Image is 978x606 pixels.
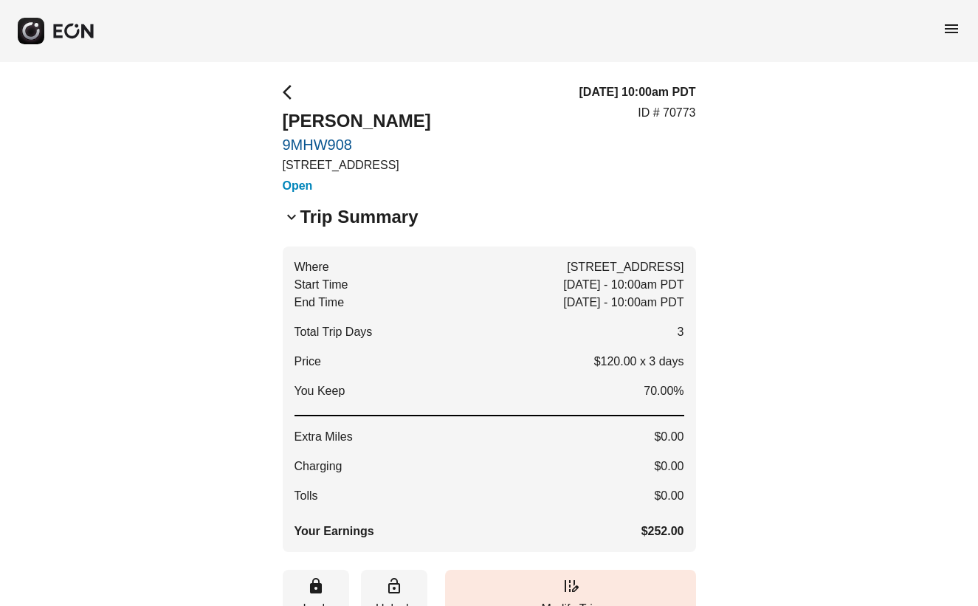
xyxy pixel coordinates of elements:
[283,83,300,101] span: arrow_back_ios
[295,323,373,341] span: Total Trip Days
[295,294,345,311] span: End Time
[594,353,684,371] p: $120.00 x 3 days
[307,577,325,595] span: lock
[654,458,683,475] span: $0.00
[283,109,431,133] h2: [PERSON_NAME]
[283,247,696,552] button: Where[STREET_ADDRESS]Start Time[DATE] - 10:00am PDTEnd Time[DATE] - 10:00am PDTTotal Trip Days3Pr...
[283,156,431,174] p: [STREET_ADDRESS]
[300,205,419,229] h2: Trip Summary
[943,20,960,38] span: menu
[579,83,696,101] h3: [DATE] 10:00am PDT
[644,382,683,400] span: 70.00%
[562,577,579,595] span: edit_road
[385,577,403,595] span: lock_open
[283,208,300,226] span: keyboard_arrow_down
[283,136,431,154] a: 9MHW908
[295,258,329,276] span: Where
[654,428,683,446] span: $0.00
[567,258,683,276] span: [STREET_ADDRESS]
[295,487,318,505] span: Tolls
[283,177,431,195] h3: Open
[295,276,348,294] span: Start Time
[295,523,374,540] span: Your Earnings
[295,353,321,371] p: Price
[295,382,345,400] span: You Keep
[563,276,683,294] span: [DATE] - 10:00am PDT
[295,458,342,475] span: Charging
[563,294,683,311] span: [DATE] - 10:00am PDT
[295,428,353,446] span: Extra Miles
[641,523,684,540] span: $252.00
[678,323,684,341] span: 3
[654,487,683,505] span: $0.00
[638,104,695,122] p: ID # 70773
